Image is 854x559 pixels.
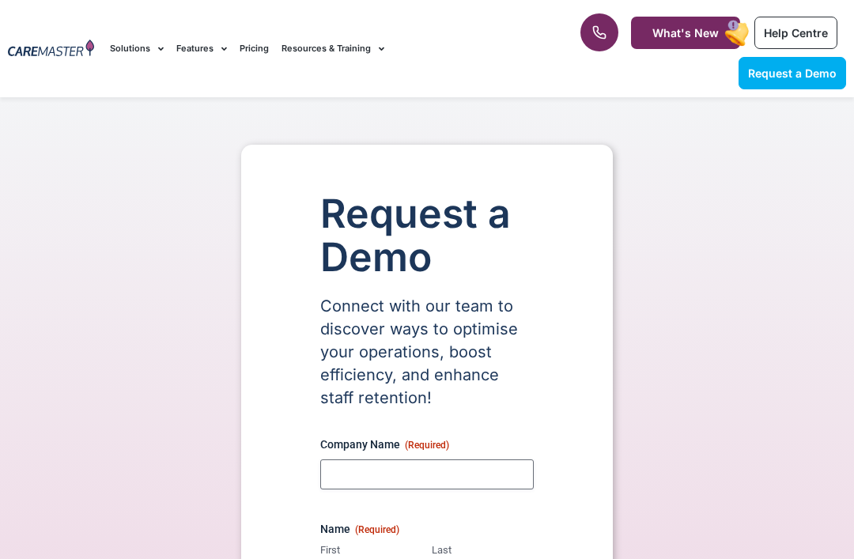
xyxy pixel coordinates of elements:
span: Help Centre [764,26,828,40]
a: What's New [631,17,740,49]
label: Last [432,543,534,558]
span: What's New [652,26,719,40]
a: Pricing [240,22,269,75]
p: Connect with our team to discover ways to optimise your operations, boost efficiency, and enhance... [320,295,534,410]
span: Request a Demo [748,66,837,80]
a: Help Centre [754,17,837,49]
a: Request a Demo [739,57,846,89]
a: Resources & Training [282,22,384,75]
span: (Required) [405,440,449,451]
nav: Menu [110,22,544,75]
h1: Request a Demo [320,192,534,279]
a: Solutions [110,22,164,75]
label: Company Name [320,436,534,452]
label: First [320,543,422,558]
legend: Name [320,521,399,537]
a: Features [176,22,227,75]
img: CareMaster Logo [8,40,94,59]
span: (Required) [355,524,399,535]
